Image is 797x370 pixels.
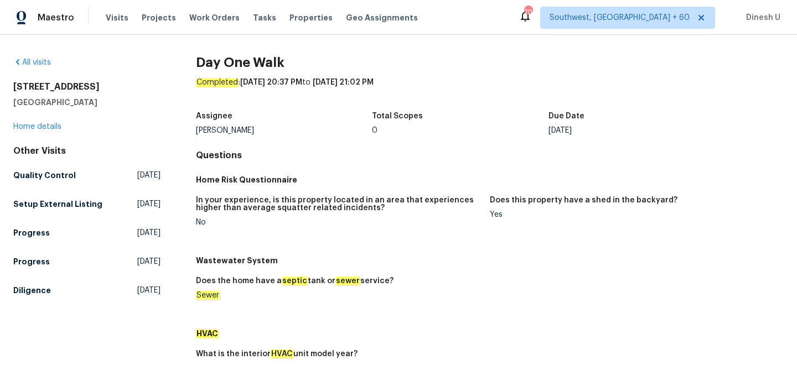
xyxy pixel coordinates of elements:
span: [DATE] [137,285,161,296]
div: [PERSON_NAME] [196,127,372,134]
em: HVAC [196,329,219,338]
div: : to [196,77,784,106]
div: Yes [490,211,775,218]
h5: Does this property have a shed in the backyard? [490,196,677,204]
em: sewer [335,277,360,285]
a: All visits [13,59,51,66]
div: [DATE] [548,127,725,134]
span: Dinesh U [742,12,780,23]
div: Other Visits [13,145,161,157]
h5: Setup External Listing [13,199,102,210]
h5: What is the interior unit model year? [196,350,358,358]
h5: [GEOGRAPHIC_DATA] [13,97,161,108]
span: Southwest, [GEOGRAPHIC_DATA] + 60 [550,12,690,23]
span: Tasks [253,14,276,22]
div: 704 [524,7,532,18]
h5: Home Risk Questionnaire [196,174,784,185]
span: [DATE] 21:02 PM [313,79,374,86]
h5: Diligence [13,285,51,296]
h5: Quality Control [13,170,76,181]
span: Properties [289,12,333,23]
a: Setup External Listing[DATE] [13,194,161,214]
h5: Progress [13,256,50,267]
em: Sewer [196,291,220,300]
span: Geo Assignments [346,12,418,23]
em: septic [282,277,308,285]
h5: Assignee [196,112,232,120]
h2: [STREET_ADDRESS] [13,81,161,92]
span: Projects [142,12,176,23]
div: 0 [372,127,548,134]
h5: Due Date [548,112,584,120]
em: HVAC [271,350,293,358]
a: Quality Control[DATE] [13,165,161,185]
span: Work Orders [189,12,240,23]
div: No [196,218,481,226]
span: [DATE] 20:37 PM [240,79,302,86]
h5: Total Scopes [372,112,423,120]
h5: Wastewater System [196,255,784,266]
span: Visits [106,12,128,23]
h5: In your experience, is this property located in an area that experiences higher than average squa... [196,196,481,212]
h5: Does the home have a tank or service? [196,277,394,285]
span: [DATE] [137,170,161,181]
span: [DATE] [137,199,161,210]
span: [DATE] [137,256,161,267]
em: Completed [196,78,239,87]
h4: Questions [196,150,784,161]
a: Progress[DATE] [13,252,161,272]
span: [DATE] [137,227,161,238]
a: Diligence[DATE] [13,280,161,300]
a: Home details [13,123,61,131]
span: Maestro [38,12,74,23]
h5: Progress [13,227,50,238]
a: Progress[DATE] [13,223,161,243]
h2: Day One Walk [196,57,784,68]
